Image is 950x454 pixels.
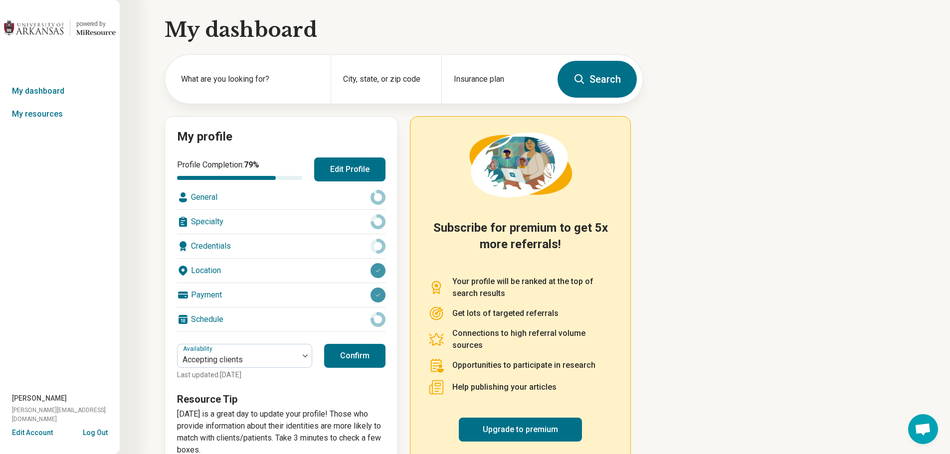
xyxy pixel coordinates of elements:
[459,418,582,442] a: Upgrade to premium
[177,370,312,380] p: Last updated: [DATE]
[181,73,319,85] label: What are you looking for?
[452,359,595,371] p: Opportunities to participate in research
[165,16,643,44] h1: My dashboard
[12,428,53,438] button: Edit Account
[177,129,385,146] h2: My profile
[428,220,612,264] h2: Subscribe for premium to get 5x more referrals!
[177,307,385,331] div: Schedule
[4,16,116,40] a: University of Arkansaspowered by
[177,283,385,307] div: Payment
[452,327,612,351] p: Connections to high referral volume sources
[177,210,385,234] div: Specialty
[908,414,938,444] div: Open chat
[314,157,385,181] button: Edit Profile
[12,393,67,404] span: [PERSON_NAME]
[177,392,385,406] h3: Resource Tip
[76,19,116,28] div: powered by
[558,61,637,98] button: Search
[4,16,64,40] img: University of Arkansas
[177,259,385,283] div: Location
[452,307,559,319] p: Get lots of targeted referrals
[177,159,302,180] div: Profile Completion:
[452,381,557,393] p: Help publishing your articles
[183,345,214,352] label: Availability
[12,406,120,424] span: [PERSON_NAME][EMAIL_ADDRESS][DOMAIN_NAME]
[244,160,259,169] span: 79 %
[177,234,385,258] div: Credentials
[83,428,108,436] button: Log Out
[177,185,385,209] div: General
[452,276,612,300] p: Your profile will be ranked at the top of search results
[324,344,385,368] button: Confirm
